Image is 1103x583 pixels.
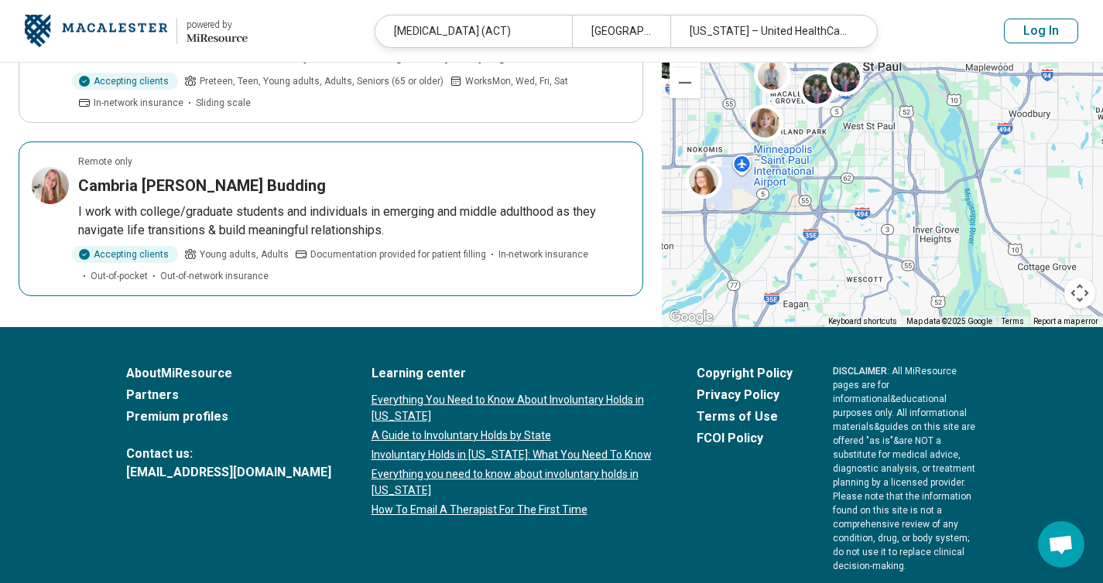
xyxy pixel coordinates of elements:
a: Open this area in Google Maps (opens a new window) [666,307,717,327]
span: In-network insurance [498,247,588,261]
div: [US_STATE] – United HealthCare Student Resources [670,15,867,47]
button: Map camera controls [1064,278,1095,309]
img: Macalester College [25,12,167,49]
div: Open chat [1038,521,1084,568]
a: Premium profiles [126,407,331,426]
a: Privacy Policy [697,386,793,404]
a: How To Email A Therapist For The First Time [372,502,656,518]
a: A Guide to Involuntary Holds by State [372,428,656,444]
span: DISCLAIMER [833,366,887,377]
a: Involuntary Holds in [US_STATE]: What You Need To Know [372,447,656,463]
a: Terms of Use [697,407,793,426]
div: [MEDICAL_DATA] (ACT) [375,15,572,47]
a: AboutMiResource [126,364,331,383]
span: Out-of-pocket [91,269,148,283]
div: powered by [187,18,248,32]
a: Terms (opens in new tab) [1002,317,1024,326]
img: Google [666,307,717,327]
a: Report a map error [1033,317,1098,326]
p: I work with college/graduate students and individuals in emerging and middle adulthood as they na... [78,203,630,240]
button: Keyboard shortcuts [828,316,897,327]
span: Preteen, Teen, Young adults, Adults, Seniors (65 or older) [200,74,444,88]
button: Log In [1004,19,1078,43]
span: Young adults, Adults [200,247,289,261]
a: Learning center [372,364,656,383]
span: Map data ©2025 Google [906,317,992,326]
span: Works Mon, Wed, Fri, Sat [465,74,568,88]
p: Remote only [78,155,132,169]
div: Accepting clients [72,73,178,90]
a: Partners [126,386,331,404]
div: Accepting clients [72,246,178,263]
span: Out-of-network insurance [160,269,269,283]
span: Sliding scale [196,96,251,110]
a: Copyright Policy [697,364,793,383]
a: Everything You Need to Know About Involuntary Holds in [US_STATE] [372,392,656,424]
span: In-network insurance [94,96,183,110]
button: Zoom out [670,67,701,98]
span: Contact us: [126,445,331,463]
a: Everything you need to know about involuntary holds in [US_STATE] [372,466,656,499]
a: [EMAIL_ADDRESS][DOMAIN_NAME] [126,463,331,482]
p: : All MiResource pages are for informational & educational purposes only. All informational mater... [833,364,978,573]
a: Macalester Collegepowered by [25,12,248,49]
a: FCOI Policy [697,429,793,448]
div: [GEOGRAPHIC_DATA][PERSON_NAME], [GEOGRAPHIC_DATA] [572,15,670,47]
span: Documentation provided for patient filling [310,247,486,261]
h3: Cambria [PERSON_NAME] Budding [78,175,326,196]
